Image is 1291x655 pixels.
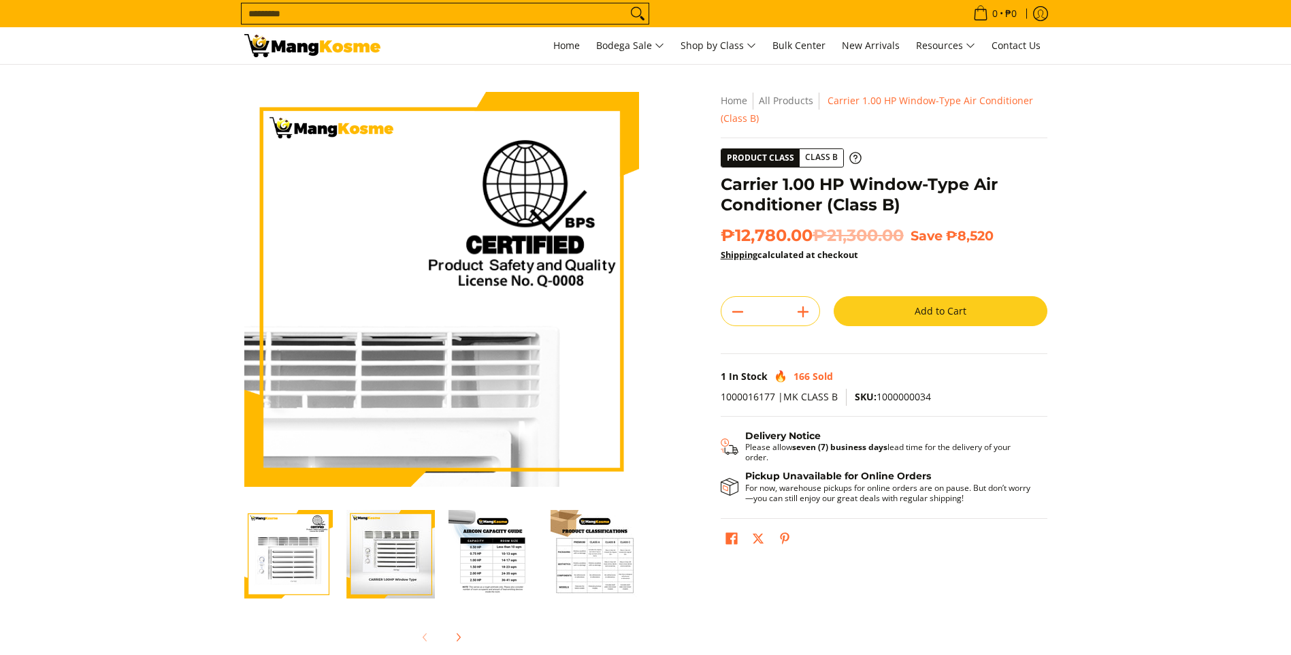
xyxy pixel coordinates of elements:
[721,370,726,383] span: 1
[721,148,862,167] a: Product Class Class B
[551,510,639,598] img: Carrier 1.00 HP Window-Type Air Conditioner (Class B)-4
[729,370,768,383] span: In Stock
[721,225,904,246] span: ₱12,780.00
[834,296,1047,326] button: Add to Cart
[681,37,756,54] span: Shop by Class
[596,37,664,54] span: Bodega Sale
[749,529,768,552] a: Post on X
[244,510,333,598] img: Carrier 1.00 HP Window-Type Air Conditioner (Class B)-1
[448,510,537,598] img: Carrier 1.00 HP Window-Type Air Conditioner (Class B)-3
[745,430,821,442] strong: Delivery Notice
[855,390,877,403] span: SKU:
[627,3,649,24] button: Search
[721,94,1033,125] span: Carrier 1.00 HP Window-Type Air Conditioner (Class B)
[745,442,1034,462] p: Please allow lead time for the delivery of your order.
[813,225,904,246] del: ₱21,300.00
[985,27,1047,64] a: Contact Us
[909,27,982,64] a: Resources
[745,483,1034,503] p: For now, warehouse pickups for online orders are on pause. But don’t worry—you can still enjoy ou...
[946,227,994,244] span: ₱8,520
[721,390,838,403] span: 1000016177 |MK CLASS B
[721,249,858,261] strong: calculated at checkout
[787,301,819,323] button: Add
[722,529,741,552] a: Share on Facebook
[835,27,906,64] a: New Arrivals
[721,430,1034,463] button: Shipping & Delivery
[916,37,975,54] span: Resources
[721,301,754,323] button: Subtract
[969,6,1021,21] span: •
[394,27,1047,64] nav: Main Menu
[766,27,832,64] a: Bulk Center
[992,39,1041,52] span: Contact Us
[674,27,763,64] a: Shop by Class
[775,529,794,552] a: Pin on Pinterest
[721,249,757,261] a: Shipping
[990,9,1000,18] span: 0
[443,622,473,652] button: Next
[546,27,587,64] a: Home
[346,510,435,598] img: 0
[855,390,931,403] span: 1000000034
[721,94,747,107] a: Home
[1003,9,1019,18] span: ₱0
[759,94,813,107] a: All Products
[772,39,826,52] span: Bulk Center
[553,39,580,52] span: Home
[721,149,800,167] span: Product Class
[721,174,1047,215] h1: Carrier 1.00 HP Window-Type Air Conditioner (Class B)
[721,92,1047,127] nav: Breadcrumbs
[792,441,887,453] strong: seven (7) business days
[842,39,900,52] span: New Arrivals
[244,92,639,487] img: Carrier 1.00 HP Window-Type Air Conditioner (Class B)
[911,227,943,244] span: Save
[589,27,671,64] a: Bodega Sale
[800,149,843,166] span: Class B
[745,470,931,482] strong: Pickup Unavailable for Online Orders
[794,370,810,383] span: 166
[813,370,833,383] span: Sold
[244,34,380,57] img: Carrier 1.00 HP Window-Type Air Conditioner (Class B) | Mang Kosme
